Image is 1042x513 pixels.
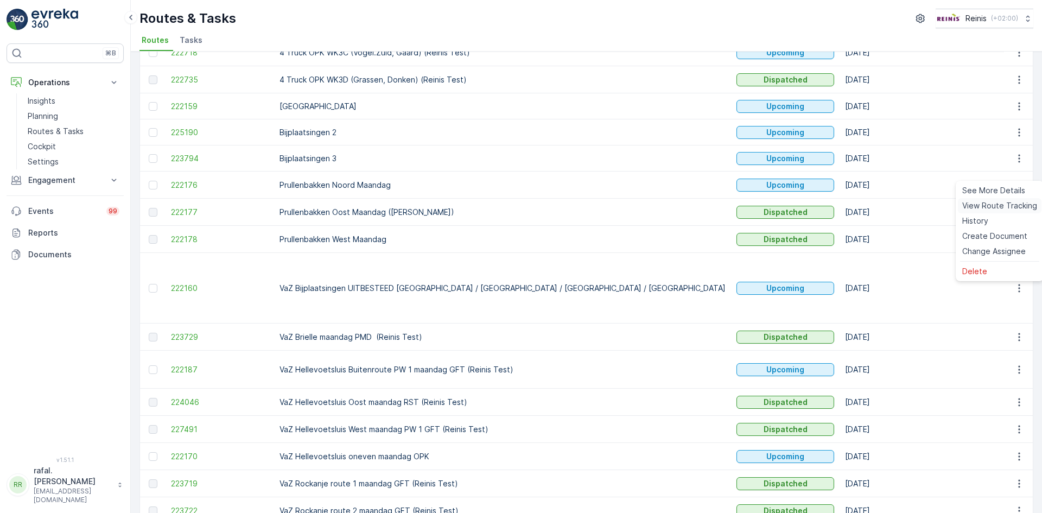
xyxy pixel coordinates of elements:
[171,180,269,191] span: 222176
[149,181,157,189] div: Toggle Row Selected
[840,199,1007,226] td: [DATE]
[149,48,157,57] div: Toggle Row Selected
[736,152,834,165] button: Upcoming
[28,249,119,260] p: Documents
[171,101,269,112] a: 222159
[28,96,55,106] p: Insights
[766,127,804,138] p: Upcoming
[840,145,1007,172] td: [DATE]
[840,324,1007,351] td: [DATE]
[766,364,804,375] p: Upcoming
[7,244,124,265] a: Documents
[279,127,726,138] p: Bijplaatsingen 2
[7,72,124,93] button: Operations
[736,46,834,59] button: Upcoming
[279,207,726,218] p: Prullenbakken Oost Maandag ([PERSON_NAME])
[766,153,804,164] p: Upcoming
[171,332,269,343] a: 223729
[28,175,102,186] p: Engagement
[28,156,59,167] p: Settings
[171,397,269,408] span: 224046
[840,470,1007,497] td: [DATE]
[23,139,124,154] a: Cockpit
[991,14,1018,23] p: ( +02:00 )
[840,39,1007,66] td: [DATE]
[7,465,124,504] button: RRrafal.[PERSON_NAME][EMAIL_ADDRESS][DOMAIN_NAME]
[171,364,269,375] a: 222187
[840,389,1007,416] td: [DATE]
[171,451,269,462] a: 222170
[840,119,1007,145] td: [DATE]
[171,47,269,58] a: 222718
[279,180,726,191] p: Prullenbakken Noord Maandag
[736,363,834,376] button: Upcoming
[171,153,269,164] a: 223794
[936,9,1033,28] button: Reinis(+02:00)
[23,109,124,124] a: Planning
[171,127,269,138] span: 225190
[736,179,834,192] button: Upcoming
[279,451,726,462] p: VaZ Hellevoetsluis oneven maandag OPK
[840,93,1007,119] td: [DATE]
[962,185,1025,196] span: See More Details
[180,35,202,46] span: Tasks
[279,397,726,408] p: VaZ Hellevoetsluis Oost maandag RST (Reinis Test)
[962,246,1026,257] span: Change Assignee
[28,126,84,137] p: Routes & Tasks
[279,364,726,375] p: VaZ Hellevoetsluis Buitenroute PW 1 maandag GFT (Reinis Test)
[149,75,157,84] div: Toggle Row Selected
[28,77,102,88] p: Operations
[279,234,726,245] p: Prullenbakken West Maandag
[34,465,112,487] p: rafal.[PERSON_NAME]
[736,423,834,436] button: Dispatched
[736,206,834,219] button: Dispatched
[764,74,808,85] p: Dispatched
[139,10,236,27] p: Routes & Tasks
[28,227,119,238] p: Reports
[171,424,269,435] a: 227491
[736,73,834,86] button: Dispatched
[958,198,1041,213] a: View Route Tracking
[764,424,808,435] p: Dispatched
[279,74,726,85] p: 4 Truck OPK WK3D (Grassen, Donken) (Reinis Test)
[936,12,961,24] img: Reinis-Logo-Vrijstaand_Tekengebied-1-copy2_aBO4n7j.png
[766,451,804,462] p: Upcoming
[7,9,28,30] img: logo
[279,47,726,58] p: 4 Truck OPK WK3C (Vogel.Zuid, Gaard) (Reinis Test)
[840,253,1007,324] td: [DATE]
[28,206,100,217] p: Events
[279,424,726,435] p: VaZ Hellevoetsluis West maandag PW 1 GFT (Reinis Test)
[7,222,124,244] a: Reports
[28,141,56,152] p: Cockpit
[965,13,987,24] p: Reinis
[149,398,157,407] div: Toggle Row Selected
[736,477,834,490] button: Dispatched
[736,331,834,344] button: Dispatched
[840,416,1007,443] td: [DATE]
[7,200,124,222] a: Events99
[279,283,726,294] p: VaZ Bijplaatsingen UITBESTEED [GEOGRAPHIC_DATA] / [GEOGRAPHIC_DATA] / [GEOGRAPHIC_DATA] / [GEOGRA...
[171,234,269,245] a: 222178
[149,128,157,137] div: Toggle Row Selected
[840,172,1007,199] td: [DATE]
[736,282,834,295] button: Upcoming
[840,351,1007,389] td: [DATE]
[149,333,157,341] div: Toggle Row Selected
[7,169,124,191] button: Engagement
[766,101,804,112] p: Upcoming
[149,102,157,111] div: Toggle Row Selected
[171,478,269,489] a: 223719
[149,235,157,244] div: Toggle Row Selected
[736,450,834,463] button: Upcoming
[7,457,124,463] span: v 1.51.1
[764,397,808,408] p: Dispatched
[9,476,27,493] div: RR
[142,35,169,46] span: Routes
[171,74,269,85] a: 222735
